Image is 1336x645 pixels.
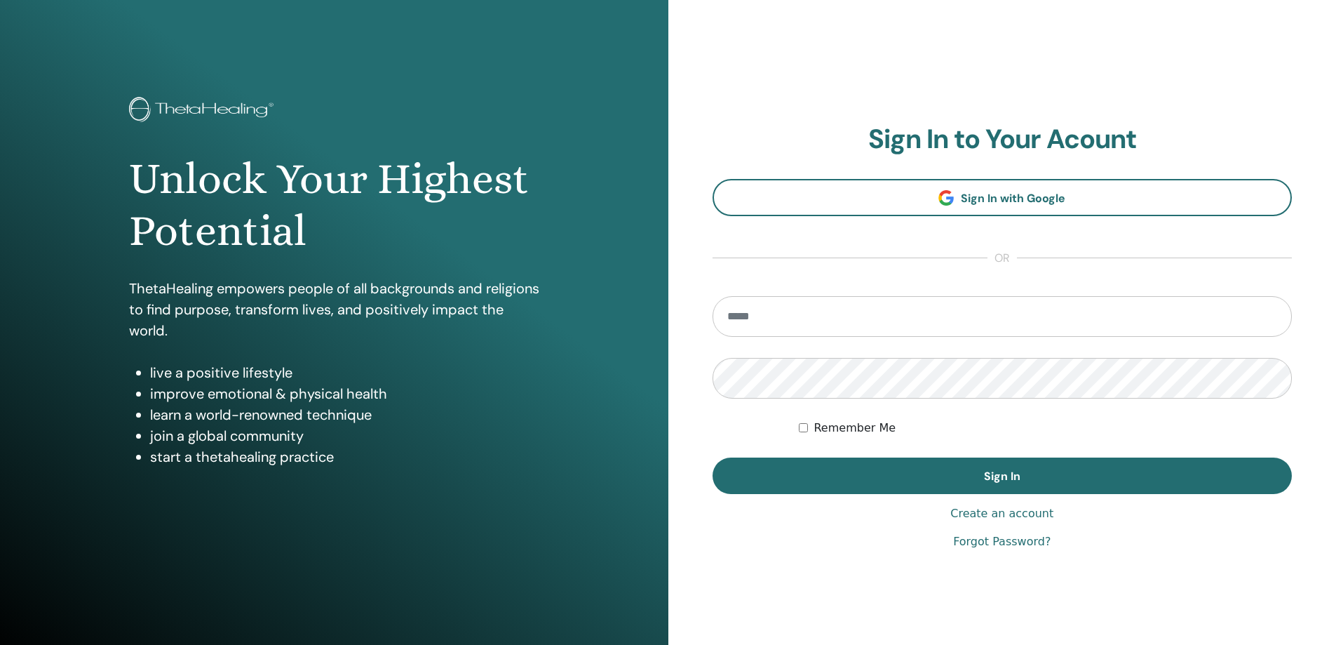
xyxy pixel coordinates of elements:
li: live a positive lifestyle [150,362,539,383]
button: Sign In [713,458,1293,494]
label: Remember Me [814,420,896,437]
h2: Sign In to Your Acount [713,124,1293,156]
li: start a thetahealing practice [150,446,539,467]
li: join a global community [150,425,539,446]
li: learn a world-renowned technique [150,404,539,425]
a: Sign In with Google [713,179,1293,216]
span: or [987,250,1017,267]
li: improve emotional & physical health [150,383,539,404]
span: Sign In [984,469,1020,484]
span: Sign In with Google [961,191,1065,206]
div: Keep me authenticated indefinitely or until I manually logout [799,420,1292,437]
a: Forgot Password? [953,533,1051,550]
h1: Unlock Your Highest Potential [129,153,539,258]
p: ThetaHealing empowers people of all backgrounds and religions to find purpose, transform lives, a... [129,278,539,341]
a: Create an account [950,505,1053,522]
